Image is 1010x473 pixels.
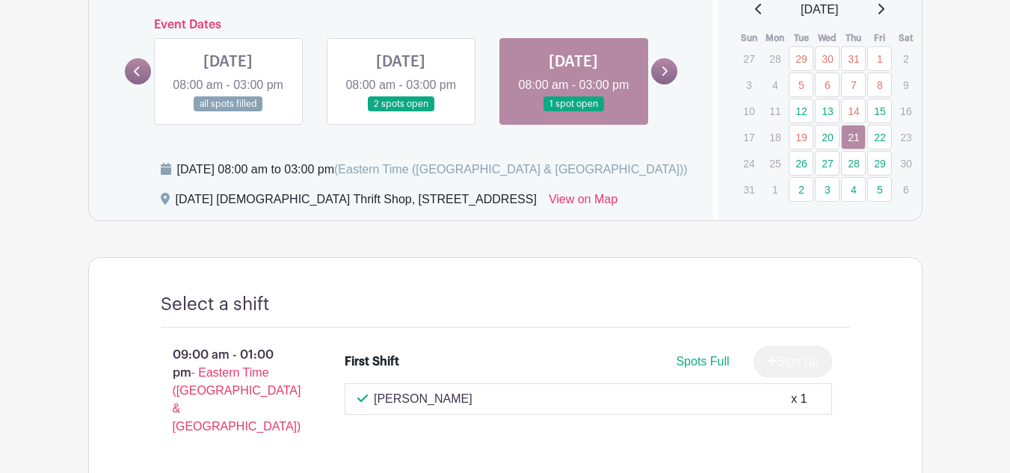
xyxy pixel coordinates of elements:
[736,73,761,96] p: 3
[345,353,399,371] div: First Shift
[736,178,761,201] p: 31
[840,31,866,46] th: Thu
[549,191,618,214] a: View on Map
[893,126,918,149] p: 23
[867,125,892,149] a: 22
[867,151,892,176] a: 29
[789,151,813,176] a: 26
[866,31,893,46] th: Fri
[763,73,787,96] p: 4
[763,126,787,149] p: 18
[736,47,761,70] p: 27
[893,73,918,96] p: 9
[763,99,787,123] p: 11
[841,99,866,123] a: 14
[137,340,321,442] p: 09:00 am - 01:00 pm
[176,191,537,214] div: [DATE] [DEMOGRAPHIC_DATA] Thrift Shop, [STREET_ADDRESS]
[789,177,813,202] a: 2
[791,390,807,408] div: x 1
[334,163,688,176] span: (Eastern Time ([GEOGRAPHIC_DATA] & [GEOGRAPHIC_DATA]))
[867,72,892,97] a: 8
[177,161,688,179] div: [DATE] 08:00 am to 03:00 pm
[151,18,652,32] h6: Event Dates
[789,46,813,71] a: 29
[762,31,788,46] th: Mon
[815,46,840,71] a: 30
[801,1,838,19] span: [DATE]
[841,46,866,71] a: 31
[815,151,840,176] a: 27
[893,31,919,46] th: Sat
[763,152,787,175] p: 25
[815,177,840,202] a: 3
[789,125,813,149] a: 19
[841,72,866,97] a: 7
[893,178,918,201] p: 6
[736,126,761,149] p: 17
[815,99,840,123] a: 13
[867,46,892,71] a: 1
[867,99,892,123] a: 15
[173,366,301,433] span: - Eastern Time ([GEOGRAPHIC_DATA] & [GEOGRAPHIC_DATA])
[815,125,840,149] a: 20
[814,31,840,46] th: Wed
[815,72,840,97] a: 6
[893,152,918,175] p: 30
[763,47,787,70] p: 28
[736,152,761,175] p: 24
[841,125,866,149] a: 21
[841,151,866,176] a: 28
[736,31,762,46] th: Sun
[788,31,814,46] th: Tue
[789,99,813,123] a: 12
[676,355,729,368] span: Spots Full
[841,177,866,202] a: 4
[789,72,813,97] a: 5
[374,390,472,408] p: [PERSON_NAME]
[736,99,761,123] p: 10
[763,178,787,201] p: 1
[893,99,918,123] p: 16
[867,177,892,202] a: 5
[893,47,918,70] p: 2
[161,294,270,315] h4: Select a shift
